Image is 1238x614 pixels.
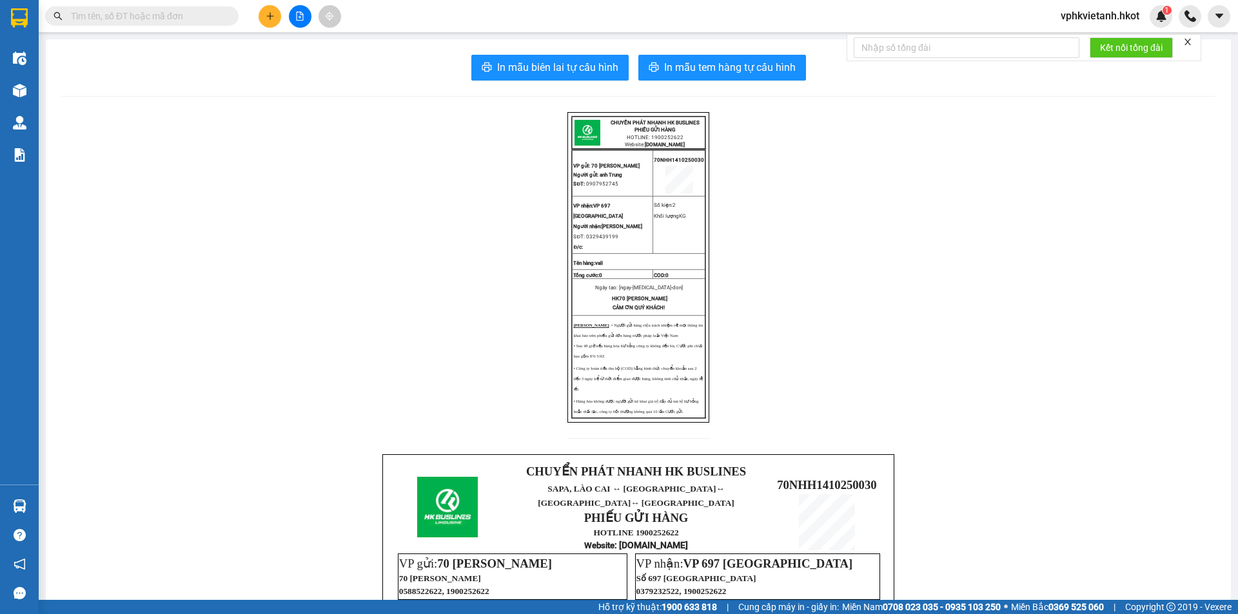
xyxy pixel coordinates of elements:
span: SĐT: 0329439199 [573,234,618,240]
span: Số kiện: [654,202,676,208]
img: warehouse-icon [13,116,26,130]
span: ↔ [GEOGRAPHIC_DATA] [631,498,734,508]
span: ⚪️ [1004,604,1008,609]
span: • Sau 48 giờ nếu hàng hóa hư hỏng công ty không đền bù, Cước phí chưa bao gồm 8% VAT. [573,343,702,358]
strong: PHIẾU GỬI HÀNG [634,127,675,133]
img: warehouse-icon [13,499,26,513]
input: Nhập số tổng đài [854,37,1079,58]
button: Kết nối tổng đài [1090,37,1173,58]
span: | [1114,600,1115,614]
span: 70 [PERSON_NAME] [437,557,552,570]
span: HK70 [PERSON_NAME] [612,296,667,302]
span: 0588522622, 1900252622 [399,586,489,596]
span: Số 697 [GEOGRAPHIC_DATA] [636,573,756,583]
span: vali [595,260,603,266]
span: KG [679,213,685,219]
span: notification [14,558,26,570]
button: aim [319,5,341,28]
span: 70NHH1410250030 [654,157,704,163]
span: close [1183,37,1192,46]
span: VP 697 [GEOGRAPHIC_DATA] [683,557,853,570]
img: solution-icon [13,148,26,162]
img: logo [575,120,600,146]
img: warehouse-icon [13,84,26,97]
span: CẢM ƠN QUÝ KHÁCH! [613,305,665,311]
span: 0 [665,273,669,278]
strong: : [DOMAIN_NAME] [584,540,688,550]
span: • Hàng hóa không được người gửi kê khai giá trị đầy đủ mà bị hư hỏng hoặc thất lạc, công ty bồi t... [573,399,698,414]
span: 0 [599,273,602,278]
span: 0907952745 [586,181,618,187]
span: [PERSON_NAME] [573,224,642,229]
span: Ngày tạo: [ngay-[MEDICAL_DATA]-don] [595,285,683,291]
span: message [14,587,26,599]
span: • Công ty hoàn tiền thu hộ (COD) bằng hình thức chuyển khoản sau 2 đến 3 ngày kể từ thời điểm gia... [573,366,703,391]
span: printer [482,62,492,74]
span: 70NHH1410250030 [777,478,876,492]
span: : • Người gửi hàng chịu trách nhiệm về mọi thông tin khai báo trên phiếu gửi đơn hàng trước pháp ... [573,323,703,338]
span: 70 [PERSON_NAME] [399,573,481,583]
span: 0379232522, 1900252622 [636,586,727,596]
span: Miền Bắc [1011,600,1104,614]
span: Website: [625,142,685,148]
span: Khối lượng [654,213,679,219]
span: In mẫu biên lai tự cấu hình [497,59,618,75]
span: search [54,12,63,21]
span: caret-down [1213,10,1225,22]
span: VP 697 [GEOGRAPHIC_DATA] [573,203,623,219]
strong: PHIẾU GỬI HÀNG [584,511,689,524]
span: vphkvietanh.hkot [1050,8,1150,24]
span: anh Trung [600,172,622,178]
button: file-add [289,5,311,28]
strong: [PERSON_NAME] [573,323,609,327]
img: phone-icon [1184,10,1196,22]
span: Tổng cước: [573,273,602,278]
button: printerIn mẫu biên lai tự cấu hình [471,55,629,81]
strong: SĐT: [573,181,585,187]
span: SAPA, LÀO CAI ↔ [GEOGRAPHIC_DATA] [538,484,734,508]
strong: [DOMAIN_NAME] [645,142,685,148]
img: logo [417,477,478,537]
span: ↔ [GEOGRAPHIC_DATA] [538,484,734,508]
span: plus [266,12,275,21]
img: icon-new-feature [1155,10,1167,22]
span: Kết nối tổng đài [1100,41,1163,55]
span: 70 [PERSON_NAME] [591,163,640,169]
strong: 0708 023 035 - 0935 103 250 [883,602,1001,612]
span: In mẫu tem hàng tự cấu hình [664,59,796,75]
strong: 0369 525 060 [1048,602,1104,612]
span: | [727,600,729,614]
span: file-add [295,12,304,21]
input: Tìm tên, số ĐT hoặc mã đơn [71,9,223,23]
span: Đ/c: [573,244,583,250]
span: VP gửi: [573,163,590,169]
img: logo-vxr [11,8,28,28]
button: plus [259,5,281,28]
strong: CHUYỂN PHÁT NHANH HK BUSLINES [611,120,700,126]
span: Cung cấp máy in - giấy in: [738,600,839,614]
span: HOTLINE: 1900252622 [627,135,683,140]
strong: 1900 633 818 [662,602,717,612]
span: Người gửi: [573,172,598,178]
strong: HOTLINE 1900252622 [593,528,678,537]
span: COD: [654,273,669,278]
span: question-circle [14,529,26,541]
span: VP nhận: [573,203,593,209]
span: 2 [673,202,676,208]
strong: Tên hàng: [573,260,603,266]
span: Hỗ trợ kỹ thuật: [598,600,717,614]
span: Người nhận: [573,224,602,229]
img: warehouse-icon [13,52,26,65]
button: printerIn mẫu tem hàng tự cấu hình [638,55,806,81]
button: caret-down [1208,5,1230,28]
span: aim [325,12,334,21]
span: copyright [1166,602,1175,611]
span: Miền Nam [842,600,1001,614]
strong: CHUYỂN PHÁT NHANH HK BUSLINES [526,465,746,478]
sup: 1 [1163,6,1172,15]
span: Website [584,541,614,550]
span: VP gửi: [399,557,552,570]
span: 1 [1164,6,1169,15]
span: VP nhận: [636,557,853,570]
span: printer [649,62,659,74]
